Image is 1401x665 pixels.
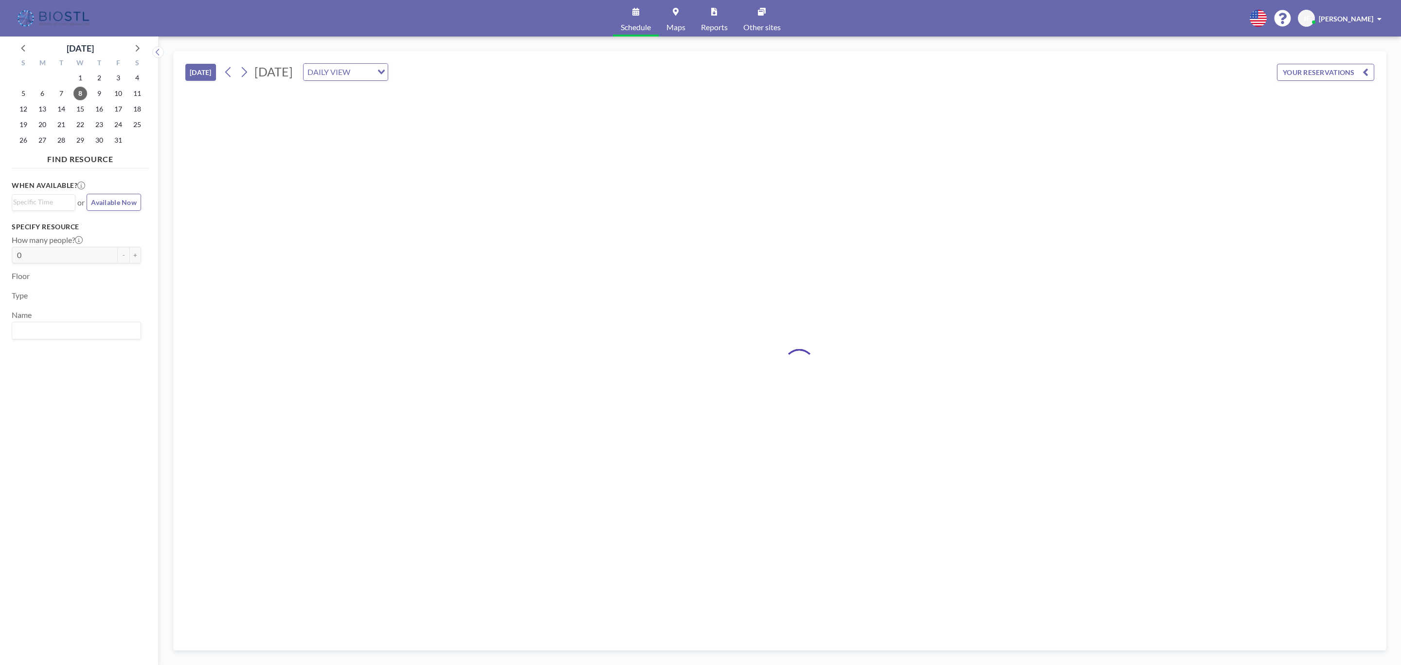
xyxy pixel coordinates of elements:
[54,133,68,147] span: Tuesday, October 28, 2025
[12,322,141,339] div: Search for option
[77,198,85,207] span: or
[701,23,728,31] span: Reports
[17,102,30,116] span: Sunday, October 12, 2025
[127,57,146,70] div: S
[17,133,30,147] span: Sunday, October 26, 2025
[36,102,49,116] span: Monday, October 13, 2025
[1319,15,1373,23] span: [PERSON_NAME]
[73,87,87,100] span: Wednesday, October 8, 2025
[52,57,71,70] div: T
[54,102,68,116] span: Tuesday, October 14, 2025
[111,118,125,131] span: Friday, October 24, 2025
[33,57,52,70] div: M
[36,87,49,100] span: Monday, October 6, 2025
[118,247,129,263] button: -
[1277,64,1374,81] button: YOUR RESERVATIONS
[13,197,70,207] input: Search for option
[92,118,106,131] span: Thursday, October 23, 2025
[73,102,87,116] span: Wednesday, October 15, 2025
[16,9,93,28] img: organization-logo
[1303,14,1310,23] span: JF
[54,118,68,131] span: Tuesday, October 21, 2025
[666,23,685,31] span: Maps
[92,133,106,147] span: Thursday, October 30, 2025
[129,247,141,263] button: +
[304,64,388,80] div: Search for option
[36,133,49,147] span: Monday, October 27, 2025
[92,71,106,85] span: Thursday, October 2, 2025
[90,57,108,70] div: T
[92,102,106,116] span: Thursday, October 16, 2025
[130,71,144,85] span: Saturday, October 4, 2025
[73,71,87,85] span: Wednesday, October 1, 2025
[621,23,651,31] span: Schedule
[92,87,106,100] span: Thursday, October 9, 2025
[130,102,144,116] span: Saturday, October 18, 2025
[130,118,144,131] span: Saturday, October 25, 2025
[12,291,28,300] label: Type
[36,118,49,131] span: Monday, October 20, 2025
[743,23,781,31] span: Other sites
[12,235,83,245] label: How many people?
[87,194,141,211] button: Available Now
[17,118,30,131] span: Sunday, October 19, 2025
[54,87,68,100] span: Tuesday, October 7, 2025
[12,195,75,209] div: Search for option
[17,87,30,100] span: Sunday, October 5, 2025
[185,64,216,81] button: [DATE]
[305,66,352,78] span: DAILY VIEW
[12,310,32,320] label: Name
[111,133,125,147] span: Friday, October 31, 2025
[73,133,87,147] span: Wednesday, October 29, 2025
[14,57,33,70] div: S
[73,118,87,131] span: Wednesday, October 22, 2025
[111,87,125,100] span: Friday, October 10, 2025
[108,57,127,70] div: F
[71,57,90,70] div: W
[111,71,125,85] span: Friday, October 3, 2025
[353,66,372,78] input: Search for option
[12,222,141,231] h3: Specify resource
[91,198,137,206] span: Available Now
[12,150,149,164] h4: FIND RESOURCE
[111,102,125,116] span: Friday, October 17, 2025
[12,271,30,281] label: Floor
[130,87,144,100] span: Saturday, October 11, 2025
[13,324,135,337] input: Search for option
[67,41,94,55] div: [DATE]
[254,64,293,79] span: [DATE]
